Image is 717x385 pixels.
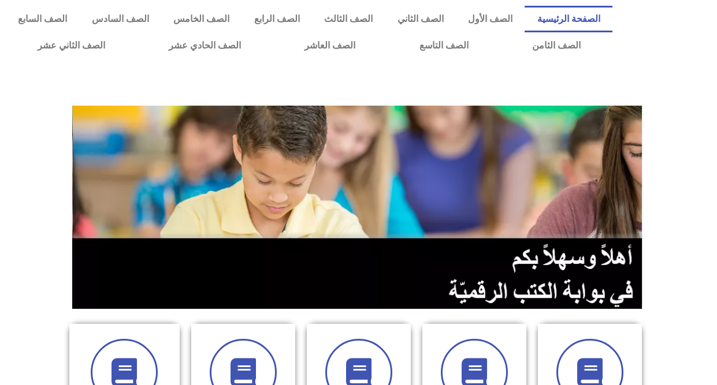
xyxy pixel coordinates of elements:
a: الصف التاسع [387,32,500,59]
a: الصف الرابع [242,6,311,32]
a: الصف العاشر [273,32,387,59]
a: الصف الخامس [161,6,242,32]
a: الصف الثالث [312,6,385,32]
a: الصف الثاني [385,6,455,32]
a: الصف السادس [79,6,161,32]
a: الصف الأول [456,6,525,32]
a: الصف الحادي عشر [137,32,273,59]
a: الصفحة الرئيسية [525,6,612,32]
a: الصف السابع [6,6,79,32]
a: الصف الثاني عشر [6,32,137,59]
a: الصف الثامن [500,32,612,59]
